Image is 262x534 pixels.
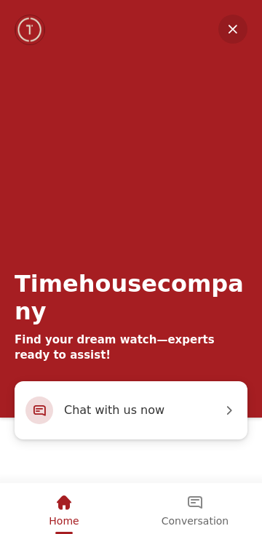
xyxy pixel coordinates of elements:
[49,515,79,527] span: Home
[15,381,247,439] div: Chat with us now
[130,483,261,532] div: Conversation
[15,270,247,325] div: Timehousecompany
[15,332,247,363] div: Find your dream watch—experts ready to assist!
[162,515,229,527] span: Conversation
[218,15,247,44] em: Minimize
[1,483,127,532] div: Home
[16,15,44,44] img: Company logo
[64,401,222,420] span: Chat with us now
